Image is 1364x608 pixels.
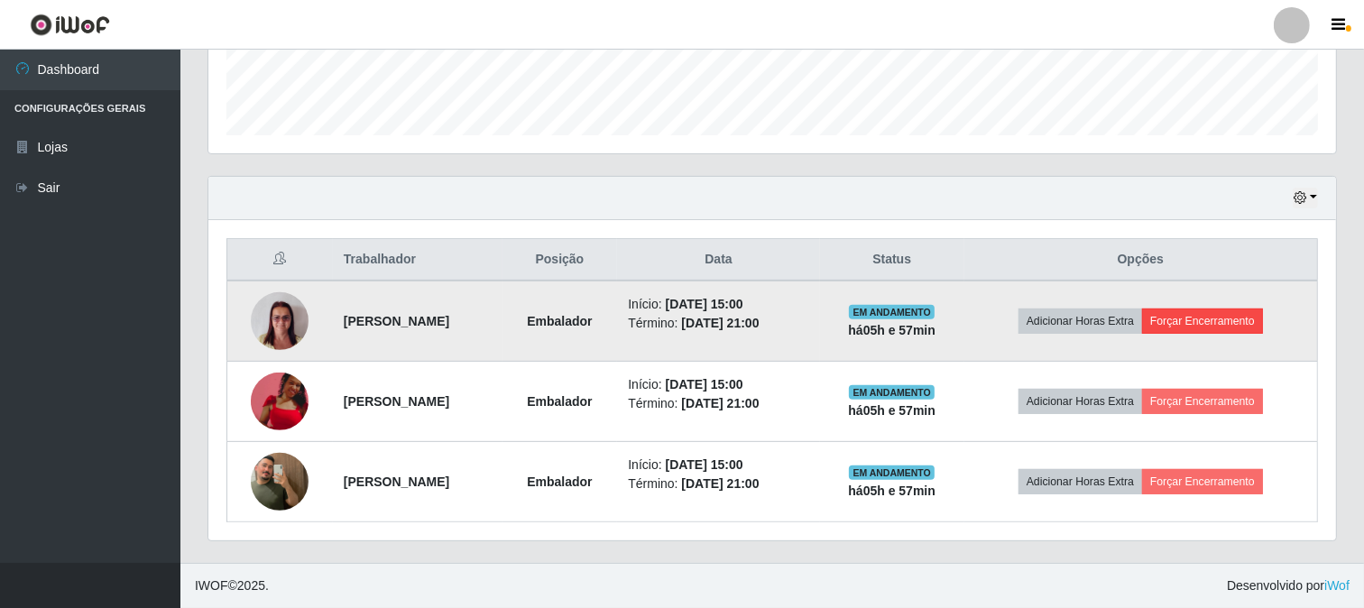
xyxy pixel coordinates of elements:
time: [DATE] 15:00 [666,297,743,311]
time: [DATE] 15:00 [666,377,743,392]
li: Início: [628,375,808,394]
li: Término: [628,314,808,333]
strong: [PERSON_NAME] [344,474,449,489]
img: 1743729156347.jpeg [251,430,309,533]
strong: há 05 h e 57 min [848,484,935,498]
li: Término: [628,394,808,413]
li: Término: [628,474,808,493]
th: Posição [502,239,618,281]
img: 1752572320216.jpeg [251,373,309,430]
button: Forçar Encerramento [1142,309,1263,334]
button: Adicionar Horas Extra [1018,389,1142,414]
span: Desenvolvido por [1227,576,1350,595]
time: [DATE] 15:00 [666,457,743,472]
time: [DATE] 21:00 [681,396,759,410]
strong: [PERSON_NAME] [344,394,449,409]
span: EM ANDAMENTO [849,305,935,319]
strong: [PERSON_NAME] [344,314,449,328]
strong: há 05 h e 57 min [848,323,935,337]
th: Opções [964,239,1318,281]
span: IWOF [195,578,228,593]
button: Forçar Encerramento [1142,469,1263,494]
img: 1704290796442.jpeg [251,283,309,360]
button: Adicionar Horas Extra [1018,309,1142,334]
button: Forçar Encerramento [1142,389,1263,414]
strong: há 05 h e 57 min [848,403,935,418]
th: Data [617,239,819,281]
span: EM ANDAMENTO [849,385,935,400]
img: CoreUI Logo [30,14,110,36]
button: Adicionar Horas Extra [1018,469,1142,494]
th: Status [820,239,964,281]
strong: Embalador [527,314,592,328]
strong: Embalador [527,474,592,489]
span: © 2025 . [195,576,269,595]
li: Início: [628,456,808,474]
span: EM ANDAMENTO [849,465,935,480]
li: Início: [628,295,808,314]
strong: Embalador [527,394,592,409]
th: Trabalhador [333,239,502,281]
a: iWof [1324,578,1350,593]
time: [DATE] 21:00 [681,476,759,491]
time: [DATE] 21:00 [681,316,759,330]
